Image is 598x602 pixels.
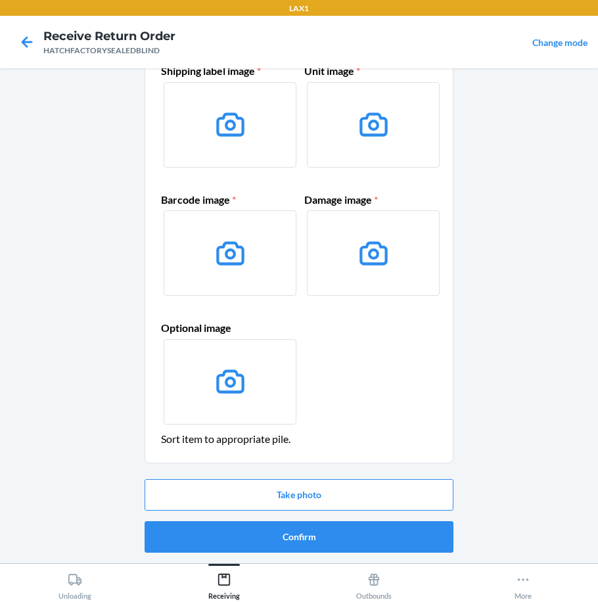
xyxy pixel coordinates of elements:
[532,37,587,48] a: Change mode
[208,567,240,600] div: Receiving
[43,28,175,45] h4: Receive Return Order
[356,567,392,600] div: Outbounds
[161,193,236,206] span: Barcode image
[145,521,453,553] button: Confirm
[304,193,378,206] span: Damage image
[161,321,231,334] span: Optional image
[150,564,300,600] button: Receiving
[299,564,449,600] button: Outbounds
[515,567,532,600] div: More
[43,45,175,57] div: HATCHFACTORYSEALEDBLIND
[161,64,261,77] span: Shipping label image
[304,64,360,77] span: Unit image
[161,431,437,447] header: Sort item to appropriate pile.
[58,567,91,600] div: Unloading
[145,479,453,511] button: Take photo
[289,3,309,14] p: LAX1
